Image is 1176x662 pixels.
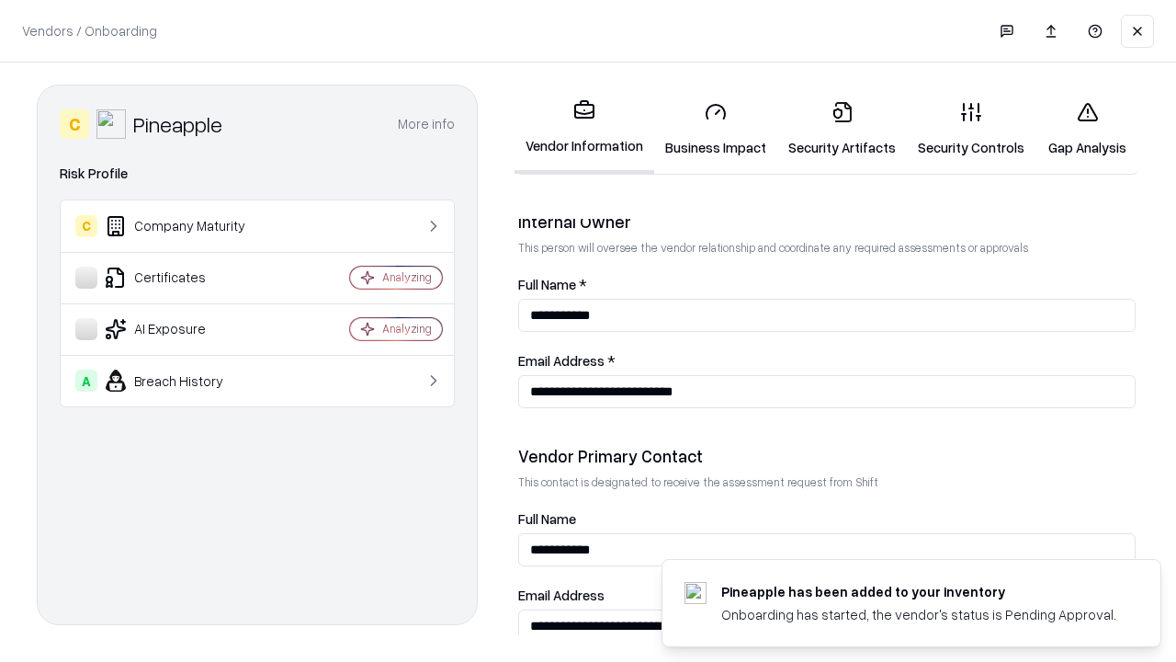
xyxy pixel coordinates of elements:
div: Certificates [75,267,295,289]
a: Gap Analysis [1035,86,1139,172]
a: Business Impact [654,86,777,172]
a: Security Artifacts [777,86,907,172]
label: Email Address * [518,354,1136,368]
p: Vendors / Onboarding [22,21,157,40]
div: Onboarding has started, the vendor's status is Pending Approval. [721,605,1116,624]
div: Pineapple [133,109,222,139]
div: Company Maturity [75,215,295,237]
a: Security Controls [907,86,1035,172]
img: pineappleenergy.com [684,582,707,604]
div: Analyzing [382,269,432,285]
label: Full Name * [518,278,1136,291]
label: Full Name [518,512,1136,526]
label: Email Address [518,588,1136,602]
div: C [75,215,97,237]
div: AI Exposure [75,318,295,340]
p: This person will oversee the vendor relationship and coordinate any required assessments or appro... [518,240,1136,256]
img: Pineapple [96,109,126,139]
div: A [75,370,97,392]
div: Risk Profile [60,163,455,185]
a: Vendor Information [514,85,654,174]
button: More info [398,108,455,141]
div: Breach History [75,370,295,392]
div: Analyzing [382,321,432,337]
p: This contact is designated to receive the assessment request from Shift [518,474,1136,490]
div: C [60,109,89,139]
div: Vendor Primary Contact [518,445,1136,467]
div: Internal Owner [518,211,1136,233]
div: Pineapple has been added to your inventory [721,582,1116,601]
